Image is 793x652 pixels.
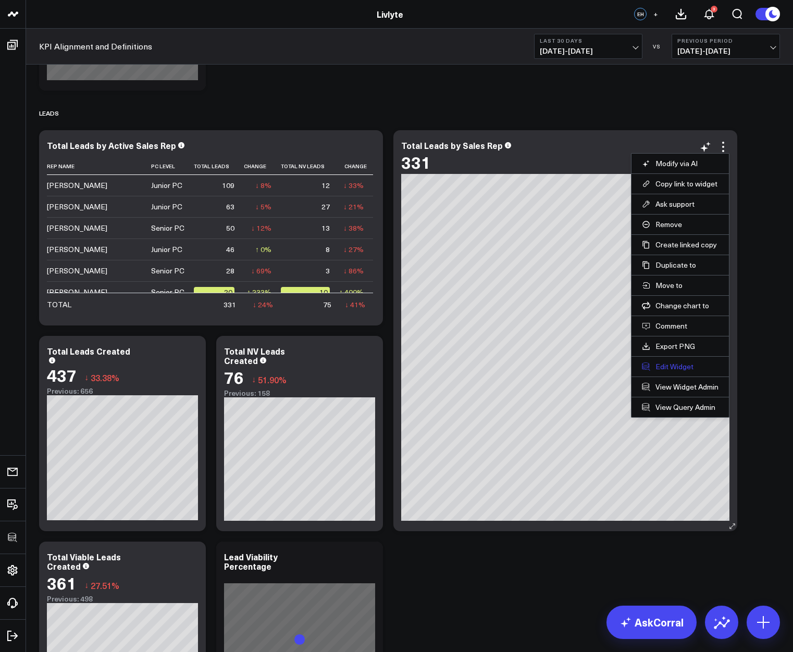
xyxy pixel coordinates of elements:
div: 75 [323,299,331,310]
div: Previous: 498 [47,595,198,603]
th: Total Nv Leads [281,158,339,175]
div: 12 [321,180,330,191]
div: [PERSON_NAME] [47,223,107,233]
div: VS [648,43,666,49]
div: 13 [321,223,330,233]
a: Export PNG [642,342,718,351]
div: ↓ 41% [345,299,365,310]
div: ↓ 8% [255,180,271,191]
div: ↓ 12% [251,223,271,233]
span: 51.90% [258,374,287,385]
a: Livlyte [377,8,403,20]
div: 10 [281,287,330,297]
button: Modify via AI [642,159,718,168]
div: 8 [326,244,330,255]
div: [PERSON_NAME] [47,180,107,191]
th: Change [339,158,373,175]
div: 63 [226,202,234,212]
div: 27 [321,202,330,212]
div: TOTAL [47,299,71,310]
span: 27.51% [91,580,119,591]
div: Total Viable Leads Created [47,551,121,572]
span: ↓ [84,371,89,384]
button: Remove [642,220,718,229]
span: ↓ [84,579,89,592]
div: 20 [194,287,234,297]
div: Senior PC [151,223,184,233]
div: [PERSON_NAME] [47,244,107,255]
div: Lead Viability Percentage [224,551,278,572]
div: EH [634,8,647,20]
button: Copy link to widget [642,179,718,189]
span: [DATE] - [DATE] [677,47,774,55]
div: Junior PC [151,180,182,191]
div: ↓ 86% [343,266,364,276]
div: ↓ 33% [343,180,364,191]
div: ↓ 5% [255,202,271,212]
span: 33.38% [91,372,119,383]
div: 437 [47,366,77,384]
div: 50 [226,223,234,233]
button: Previous Period[DATE]-[DATE] [672,34,780,59]
b: Last 30 Days [540,37,637,44]
div: Total Leads Created [47,345,130,357]
div: ↓ 27% [343,244,364,255]
button: Change chart to [642,301,718,310]
div: Previous: 656 [47,387,198,395]
div: 331 [224,299,236,310]
button: Create linked copy [642,240,718,249]
button: Ask support [642,199,718,209]
button: Edit Widget [642,362,718,371]
div: 331 [401,153,431,171]
th: Pc Level [151,158,194,175]
div: ↑ 233% [247,287,271,297]
div: 361 [47,573,77,592]
div: 3 [326,266,330,276]
div: Leads [39,101,59,125]
div: Total Leads by Active Sales Rep [47,140,176,151]
th: Total Leads [194,158,244,175]
div: Total NV Leads Created [224,345,285,366]
div: 109 [222,180,234,191]
div: [PERSON_NAME] [47,202,107,212]
div: Junior PC [151,202,182,212]
th: Rep Name [47,158,151,175]
a: AskCorral [606,606,697,639]
div: Senior PC [151,287,184,297]
button: Last 30 Days[DATE]-[DATE] [534,34,642,59]
div: Senior PC [151,266,184,276]
div: [PERSON_NAME] [47,287,107,297]
div: Previous: 158 [224,389,375,397]
div: ↓ 38% [343,223,364,233]
div: 76 [224,368,244,386]
div: ↑ 0% [255,244,271,255]
button: + [649,8,662,20]
span: ↓ [252,373,256,386]
div: 3 [711,6,717,12]
span: [DATE] - [DATE] [540,47,637,55]
b: Previous Period [677,37,774,44]
button: Comment [642,321,718,331]
div: 28 [226,266,234,276]
a: View Widget Admin [642,382,718,392]
a: KPI Alignment and Definitions [39,41,152,52]
div: Junior PC [151,244,182,255]
button: Move to [642,281,718,290]
div: ↓ 69% [251,266,271,276]
div: ↓ 24% [253,299,273,310]
div: Total Leads by Sales Rep [401,140,503,151]
button: Duplicate to [642,260,718,270]
div: ↓ 21% [343,202,364,212]
span: + [653,10,658,18]
div: [PERSON_NAME] [47,266,107,276]
div: ↑ 400% [339,287,364,297]
th: Change [244,158,281,175]
a: View Query Admin [642,403,718,412]
div: 46 [226,244,234,255]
